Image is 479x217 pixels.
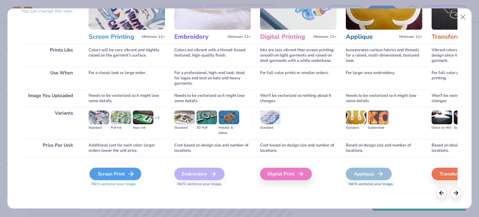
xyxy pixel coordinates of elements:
[457,11,469,23] button: Close
[196,111,217,124] img: 3D Puff
[219,111,239,124] img: Metallic & Glitter
[90,168,141,180] div: Screen Print
[260,67,336,90] div: For full-color prints or smaller orders.
[22,67,79,90] div: Use When
[260,33,311,41] h3: Digital Printing
[346,67,422,90] div: For large-area embroidery.
[260,139,336,157] div: Cost based on design size and number of locations.
[89,67,165,90] div: For a classic look or large order.
[313,35,336,39] span: Minimum: 12+
[174,125,195,131] div: Standard
[454,111,474,124] img: Supacolor
[133,125,153,131] div: Neon Ink
[346,139,422,157] div: Based on design size and number of locations.
[196,125,217,131] div: 3D Puff
[346,125,366,131] div: Standard
[346,168,392,180] div: Applique
[22,90,79,107] div: Image You Uploaded
[142,35,165,39] span: Minimum: 12+
[260,125,281,131] div: Standard
[111,125,131,131] div: Puff Ink
[89,139,165,157] div: Additional cost for each color; larger orders lower the unit price.
[174,111,195,124] img: Standard
[22,139,79,157] div: Price Per Unit
[399,35,422,39] span: Minimum: 12+
[174,139,251,157] div: Cost based on design size and number of locations.
[260,111,281,124] img: Standard
[346,181,422,187] span: We'll vectorize your image.
[89,125,109,131] div: Standard
[368,111,389,124] img: Sublimated
[228,35,251,39] span: Minimum: 12+
[89,44,165,67] div: Colors will be very vibrant and slightly raised on the garment's surface.
[260,44,336,67] div: Inks are less vibrant than screen printing; smooth on light garments and raised on dark garments ...
[260,90,336,107] div: Won't be vectorized so nothing about it changes
[89,111,109,124] img: Standard
[111,111,131,124] img: Puff Ink
[174,67,251,90] div: For a professional, high-end look; ideal for logos and text on hats and heavy garments.
[174,90,251,107] div: Needs to be vectorized so it might lose some details
[174,44,251,67] div: Colors are vibrant with a thread-based textured, high-quality finish.
[219,125,239,136] div: Metallic & Glitter
[346,111,366,124] img: Standard
[174,33,225,41] h3: Embroidery
[346,90,422,107] div: Needs to be vectorized so it might lose some details
[89,33,139,41] h3: Screen Printing
[346,33,397,41] h3: Applique
[432,111,452,124] img: Direct-to-film
[432,125,452,131] div: Direct-to-film
[22,107,79,139] div: Variants
[155,115,159,126] div: + 3
[174,181,251,187] span: We'll vectorize your image.
[22,8,79,14] p: You can change this later.
[454,125,474,131] div: Supacolor
[346,44,422,67] div: Incorporates various fabrics and threads for a raised, multi-dimensional, textured look.
[89,90,165,107] div: Needs to be vectorized so it might lose some details
[368,125,389,131] div: Sublimated
[89,181,165,187] span: We'll vectorize your image.
[22,44,79,67] div: Prints Like
[432,168,477,180] div: Transfers
[133,111,153,124] img: Neon Ink
[260,168,312,180] div: Digital Print
[174,168,225,180] div: Embroidery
